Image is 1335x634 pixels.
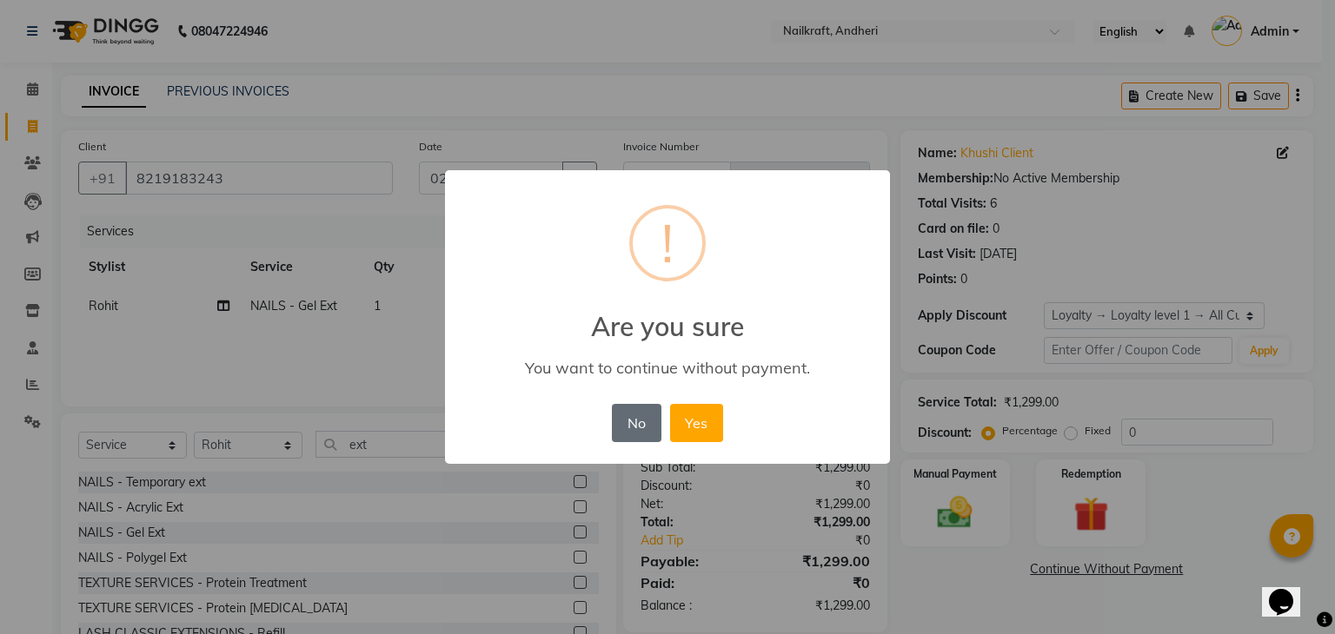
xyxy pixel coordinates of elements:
iframe: chat widget [1262,565,1318,617]
div: You want to continue without payment. [470,358,865,378]
button: No [612,404,661,442]
button: Yes [670,404,723,442]
div: ! [661,208,674,278]
h2: Are you sure [445,290,890,342]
